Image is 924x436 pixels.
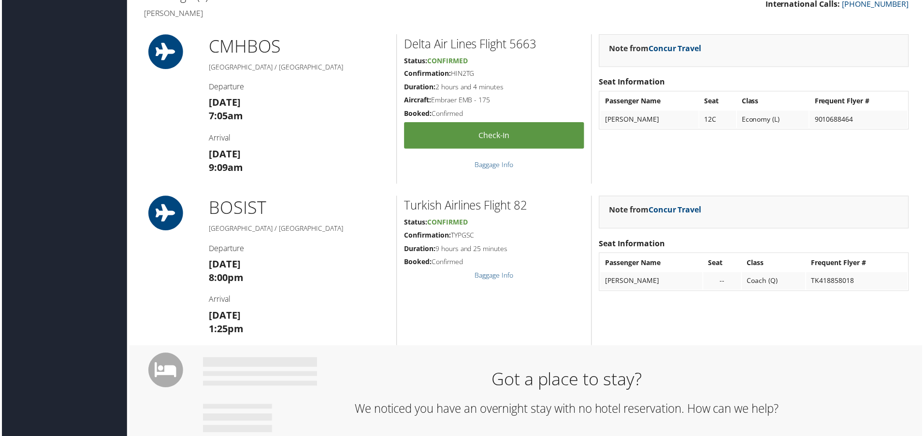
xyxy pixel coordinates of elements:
[404,245,585,254] h5: 9 hours and 25 minutes
[208,310,240,323] strong: [DATE]
[143,8,520,18] h4: [PERSON_NAME]
[208,96,240,109] strong: [DATE]
[601,273,704,291] td: [PERSON_NAME]
[427,56,468,65] span: Confirmed
[208,225,389,234] h5: [GEOGRAPHIC_DATA] / [GEOGRAPHIC_DATA]
[404,258,585,267] h5: Confirmed
[808,273,910,291] td: TK418858018
[404,83,585,92] h5: 2 hours and 4 minutes
[701,111,737,128] td: 12C
[738,111,811,128] td: Economy (L)
[208,295,389,306] h4: Arrival
[404,198,585,214] h2: Turkish Airlines Flight 82
[208,323,243,337] strong: 1:25pm
[404,218,427,227] strong: Status:
[427,218,468,227] span: Confirmed
[208,197,389,221] h1: BOS IST
[650,43,703,54] a: Concur Travel
[404,96,431,105] strong: Aircraft:
[208,258,240,271] strong: [DATE]
[208,133,389,143] h4: Arrival
[601,93,700,110] th: Passenger Name
[404,231,585,241] h5: TYPGSC
[811,93,910,110] th: Frequent Flyer #
[404,231,451,240] strong: Confirmation:
[475,160,514,169] a: Baggage Info
[404,96,585,105] h5: Embraer EMB - 175
[738,93,811,110] th: Class
[650,205,703,216] a: Concur Travel
[404,258,432,267] strong: Booked:
[709,278,737,286] div: --
[404,69,451,78] strong: Confirmation:
[208,62,389,72] h5: [GEOGRAPHIC_DATA] / [GEOGRAPHIC_DATA]
[404,109,432,118] strong: Booked:
[208,34,389,58] h1: CMH BOS
[743,273,807,291] td: Coach (Q)
[808,255,910,272] th: Frequent Flyer #
[404,109,585,119] h5: Confirmed
[601,111,700,128] td: [PERSON_NAME]
[404,83,435,92] strong: Duration:
[208,161,242,174] strong: 9:09am
[610,43,703,54] strong: Note from
[208,82,389,92] h4: Departure
[811,111,910,128] td: 9010688464
[475,271,514,281] a: Baggage Info
[705,255,742,272] th: Seat
[404,56,427,65] strong: Status:
[701,93,737,110] th: Seat
[610,205,703,216] strong: Note from
[404,245,435,254] strong: Duration:
[208,244,389,254] h4: Departure
[743,255,807,272] th: Class
[600,239,666,250] strong: Seat Information
[208,272,243,285] strong: 8:00pm
[404,69,585,79] h5: HIN2TG
[208,148,240,161] strong: [DATE]
[404,123,585,149] a: Check-in
[404,36,585,52] h2: Delta Air Lines Flight 5663
[601,255,704,272] th: Passenger Name
[208,110,242,123] strong: 7:05am
[600,77,666,87] strong: Seat Information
